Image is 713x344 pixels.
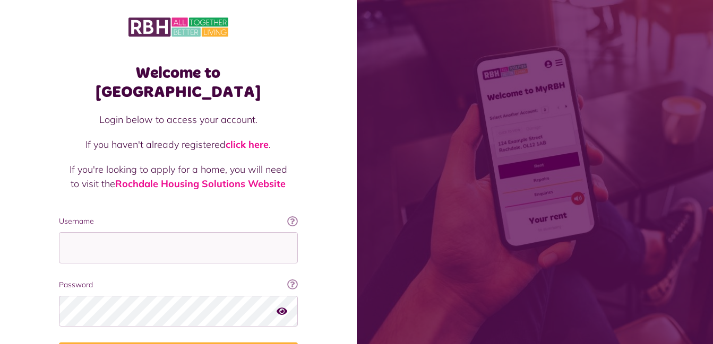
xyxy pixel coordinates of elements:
[59,64,298,102] h1: Welcome to [GEOGRAPHIC_DATA]
[115,178,286,190] a: Rochdale Housing Solutions Website
[59,279,298,290] label: Password
[59,216,298,227] label: Username
[70,137,287,152] p: If you haven't already registered .
[70,162,287,191] p: If you're looking to apply for a home, you will need to visit the
[70,112,287,127] p: Login below to access your account.
[226,138,269,151] a: click here
[128,16,228,38] img: MyRBH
